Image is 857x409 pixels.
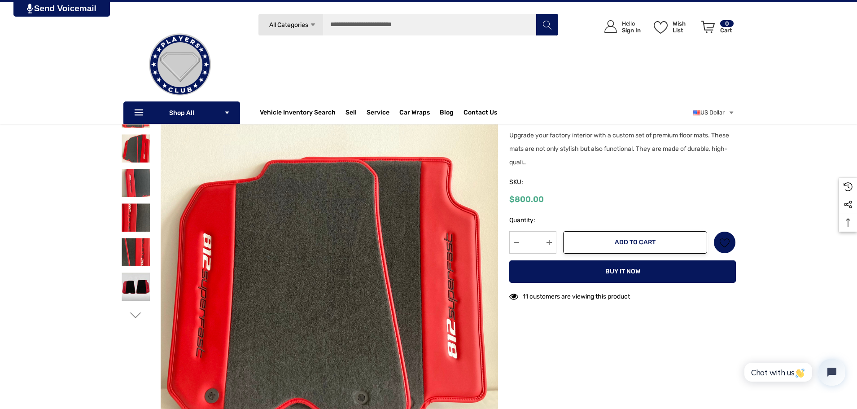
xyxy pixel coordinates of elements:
[701,21,715,33] svg: Review Your Cart
[135,20,225,110] img: Players Club | Cars For Sale
[509,176,554,189] span: SKU:
[720,237,730,248] svg: Wish List
[622,27,641,34] p: Sign In
[269,21,308,29] span: All Categories
[563,231,707,254] button: Add to Cart
[399,104,440,122] a: Car Wraps
[310,22,316,28] svg: Icon Arrow Down
[122,238,150,266] img: Ferrari 812 Floor Mats
[594,11,645,42] a: Sign in
[720,20,734,27] p: 0
[720,27,734,34] p: Cart
[509,194,544,204] span: $800.00
[345,109,357,119] span: Sell
[622,20,641,27] p: Hello
[224,110,230,116] svg: Icon Arrow Down
[536,13,558,36] button: Search
[399,109,430,119] span: Car Wraps
[27,4,33,13] img: PjwhLS0gR2VuZXJhdG9yOiBHcmF2aXQuaW8gLS0+PHN2ZyB4bWxucz0iaHR0cDovL3d3dy53My5vcmcvMjAwMC9zdmciIHhtb...
[693,104,735,122] a: USD
[260,109,336,119] a: Vehicle Inventory Search
[463,109,497,119] a: Contact Us
[122,169,150,197] img: Ferrari 812 Floor Mats
[123,101,240,124] p: Shop All
[122,134,150,163] img: Ferrari 812 Floor Mats
[839,218,857,227] svg: Top
[345,104,367,122] a: Sell
[509,132,729,166] span: Upgrade your factory interior with a custom set of premium floor mats. These mats are not only st...
[509,288,630,302] div: 11 customers are viewing this product
[509,215,556,226] label: Quantity:
[673,20,696,34] p: Wish List
[735,351,853,393] iframe: Tidio Chat
[440,109,454,119] a: Blog
[604,20,617,33] svg: Icon User Account
[509,260,736,283] button: Buy it now
[122,203,150,232] img: Ferrari 812 Floor Mats
[697,11,735,46] a: Cart with 0 items
[367,109,389,119] a: Service
[844,200,853,209] svg: Social Media
[654,21,668,34] svg: Wish List
[844,182,853,191] svg: Recently Viewed
[650,11,697,42] a: Wish List Wish List
[258,13,323,36] a: All Categories Icon Arrow Down Icon Arrow Up
[122,273,150,301] img: Ferrari 812 Superfast Floor Mats
[713,231,736,254] a: Wish List
[133,108,147,118] svg: Icon Line
[130,310,141,321] svg: Go to slide 2 of 3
